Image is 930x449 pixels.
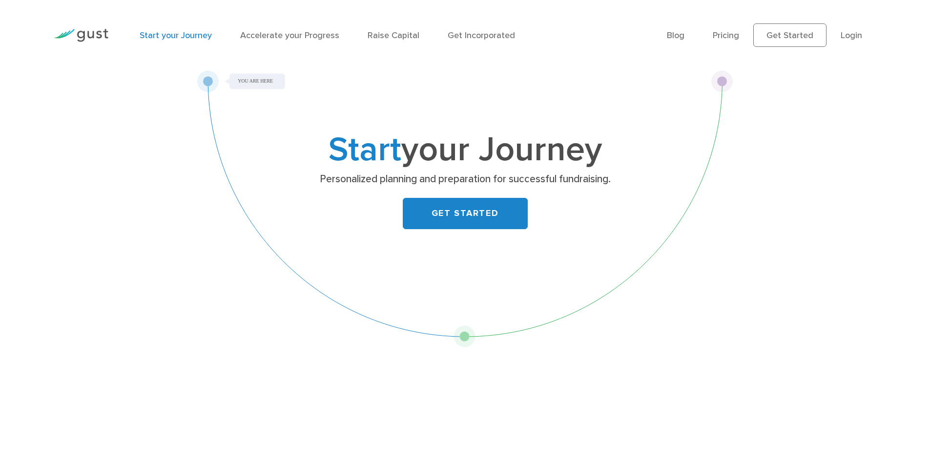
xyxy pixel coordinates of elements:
a: GET STARTED [403,198,528,229]
img: Gust Logo [54,29,108,42]
a: Login [841,30,862,41]
a: Accelerate your Progress [240,30,339,41]
span: Start [329,129,401,170]
a: Blog [667,30,684,41]
a: Pricing [713,30,739,41]
a: Get Incorporated [448,30,515,41]
a: Get Started [753,23,827,47]
p: Personalized planning and preparation for successful fundraising. [276,172,654,186]
h1: your Journey [272,134,658,166]
a: Start your Journey [140,30,212,41]
a: Raise Capital [368,30,419,41]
